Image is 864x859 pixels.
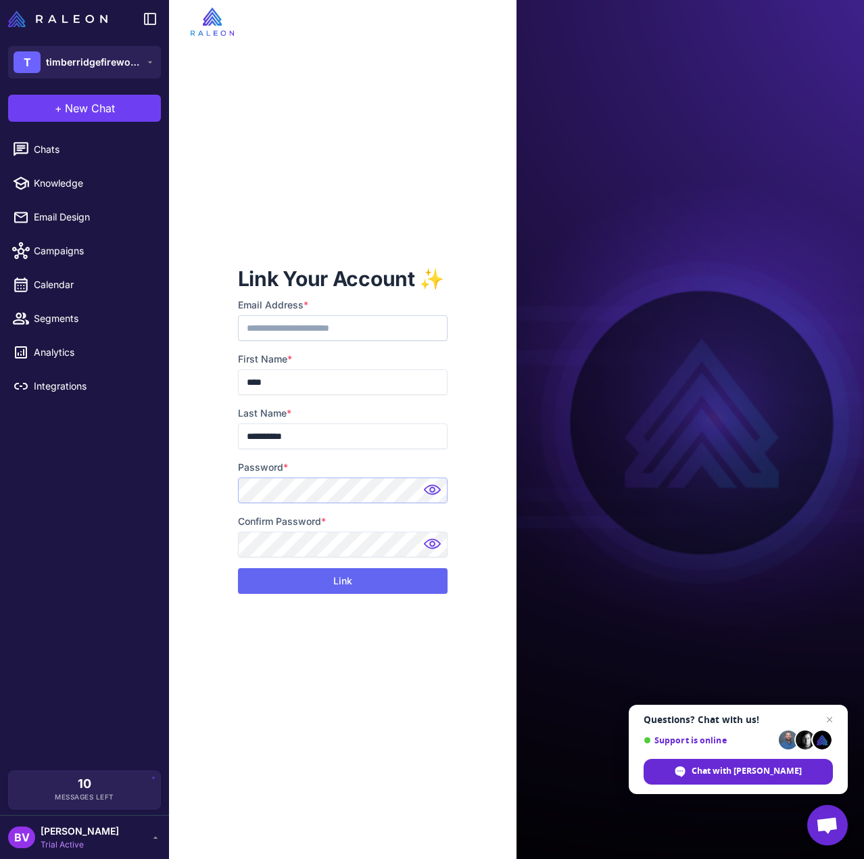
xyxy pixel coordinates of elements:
[5,304,164,333] a: Segments
[34,311,153,326] span: Segments
[644,714,833,725] span: Questions? Chat with us!
[5,135,164,164] a: Chats
[78,778,91,790] span: 10
[644,735,774,745] span: Support is online
[238,406,448,421] label: Last Name
[5,237,164,265] a: Campaigns
[34,277,153,292] span: Calendar
[238,265,448,292] h1: Link Your Account ✨
[807,805,848,845] div: Open chat
[8,95,161,122] button: +New Chat
[238,298,448,312] label: Email Address
[8,827,35,848] div: BV
[41,824,119,839] span: [PERSON_NAME]
[5,372,164,400] a: Integrations
[8,46,161,78] button: Ttimberridgefirewood
[5,271,164,299] a: Calendar
[8,11,113,27] a: Raleon Logo
[821,712,838,728] span: Close chat
[41,839,119,851] span: Trial Active
[5,169,164,198] a: Knowledge
[238,460,448,475] label: Password
[5,338,164,367] a: Analytics
[34,210,153,225] span: Email Design
[14,51,41,73] div: T
[34,176,153,191] span: Knowledge
[34,243,153,258] span: Campaigns
[55,100,62,116] span: +
[34,379,153,394] span: Integrations
[46,55,141,70] span: timberridgefirewood
[5,203,164,231] a: Email Design
[8,11,107,27] img: Raleon Logo
[421,534,448,561] img: Password hidden
[421,480,448,507] img: Password hidden
[692,765,802,777] span: Chat with [PERSON_NAME]
[238,514,448,529] label: Confirm Password
[238,352,448,367] label: First Name
[238,568,448,594] button: Link
[34,142,153,157] span: Chats
[55,792,114,802] span: Messages Left
[644,759,833,785] div: Chat with Raleon
[191,7,234,36] img: raleon-logo-whitebg.9aac0268.jpg
[65,100,115,116] span: New Chat
[34,345,153,360] span: Analytics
